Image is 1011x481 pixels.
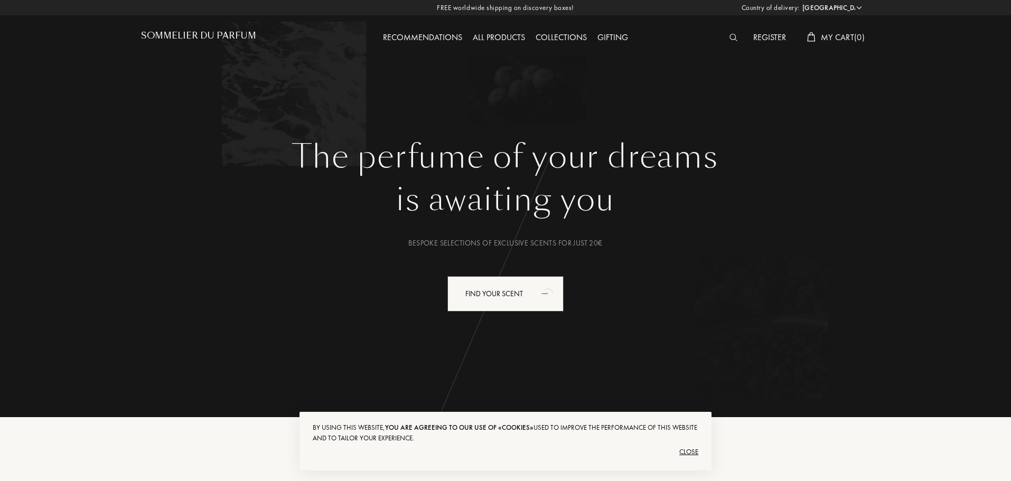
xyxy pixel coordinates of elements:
div: Collections [530,31,592,45]
div: Bespoke selections of exclusive scents for just 20€ [149,238,862,249]
span: Country of delivery: [742,3,800,13]
a: Register [748,32,791,43]
div: Close [313,444,698,460]
div: is awaiting you [149,176,862,223]
h1: Sommelier du Parfum [141,31,256,41]
a: Find your scentanimation [439,276,572,312]
div: Recommendations [378,31,467,45]
a: Recommendations [378,32,467,43]
a: Sommelier du Parfum [141,31,256,45]
div: Find your scent [447,276,564,312]
img: cart_white.svg [807,32,816,42]
div: All products [467,31,530,45]
img: search_icn_white.svg [729,34,737,41]
div: By using this website, used to improve the performance of this website and to tailor your experie... [313,422,698,444]
div: animation [538,282,559,304]
h1: The perfume of your dreams [149,138,862,176]
a: All products [467,32,530,43]
div: Gifting [592,31,633,45]
span: My Cart ( 0 ) [821,32,865,43]
div: Register [748,31,791,45]
span: you are agreeing to our use of «cookies» [385,423,533,432]
a: Gifting [592,32,633,43]
a: Collections [530,32,592,43]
